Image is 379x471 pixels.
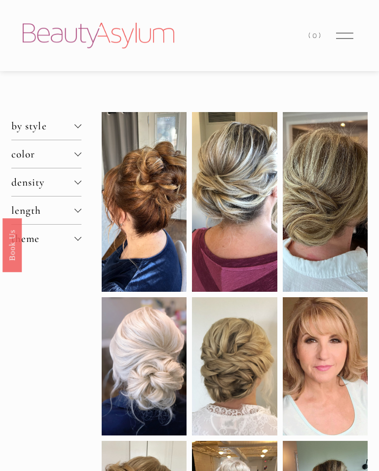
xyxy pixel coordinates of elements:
[11,196,81,224] button: length
[2,218,22,272] a: Book Us
[11,148,75,160] span: color
[312,31,319,40] span: 0
[11,112,81,140] button: by style
[11,168,81,196] button: density
[11,204,75,217] span: length
[11,225,81,252] button: theme
[11,176,75,189] span: density
[308,29,322,42] a: 0 items in cart
[23,23,174,48] img: Beauty Asylum | Bridal Hair &amp; Makeup Charlotte &amp; Atlanta
[319,31,323,40] span: )
[11,232,75,245] span: theme
[308,31,312,40] span: (
[11,119,75,132] span: by style
[11,140,81,168] button: color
